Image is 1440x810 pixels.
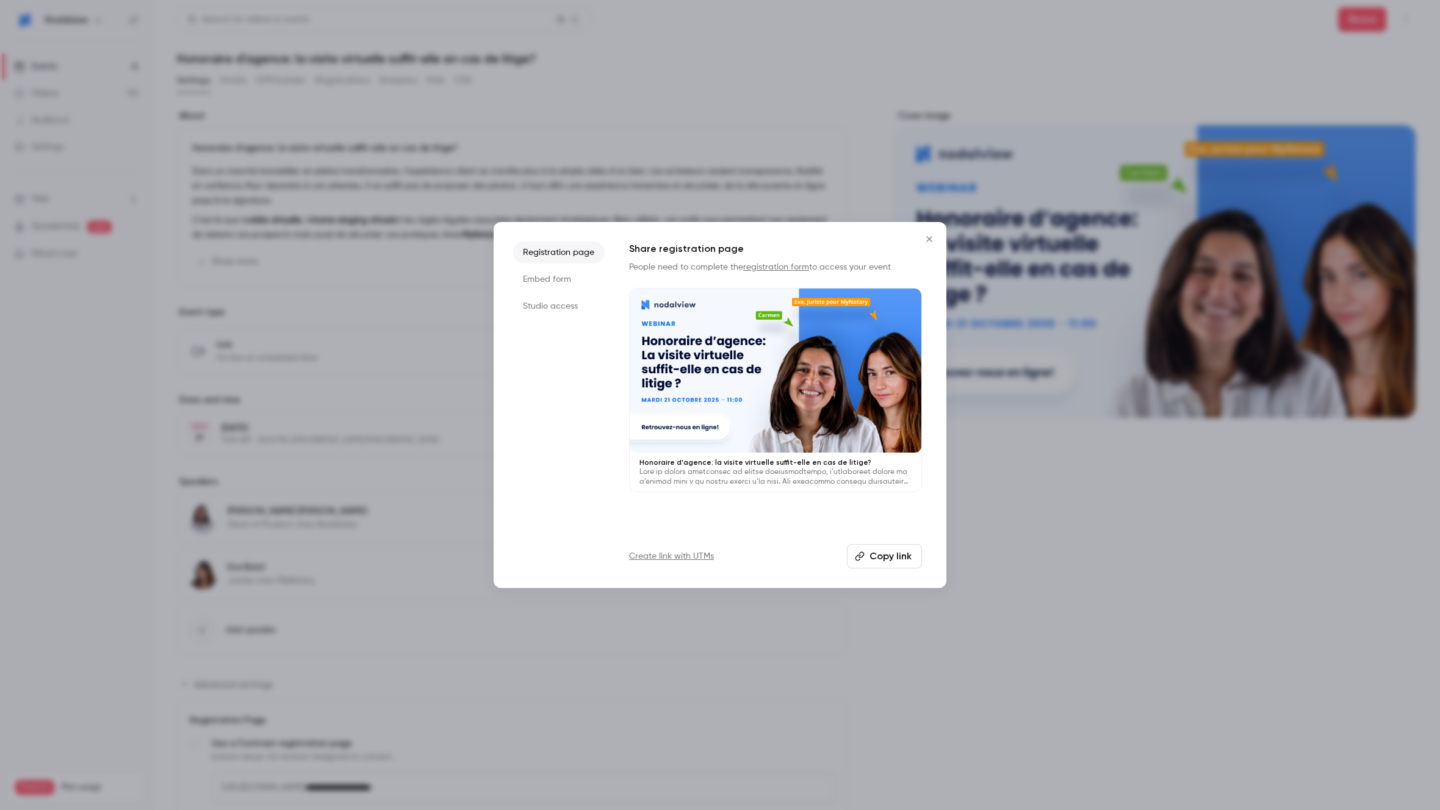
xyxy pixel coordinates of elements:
p: Honoraire d'agence: la visite virtuelle suffit-elle en cas de litige? [639,457,912,467]
a: Create link with UTMs [629,550,714,562]
li: Studio access [513,295,605,317]
p: Lore ip dolors ametconsec ad elitse doeiusmodtempo, i’utlaboreet dolore ma a’enimad mini v qu nos... [639,467,912,487]
li: Embed form [513,268,605,290]
h1: Share registration page [629,242,922,256]
a: Honoraire d'agence: la visite virtuelle suffit-elle en cas de litige?Lore ip dolors ametconsec ad... [629,288,922,492]
button: Close [917,227,941,251]
a: registration form [743,263,809,271]
li: Registration page [513,242,605,263]
button: Copy link [847,544,922,568]
p: People need to complete the to access your event [629,261,922,273]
